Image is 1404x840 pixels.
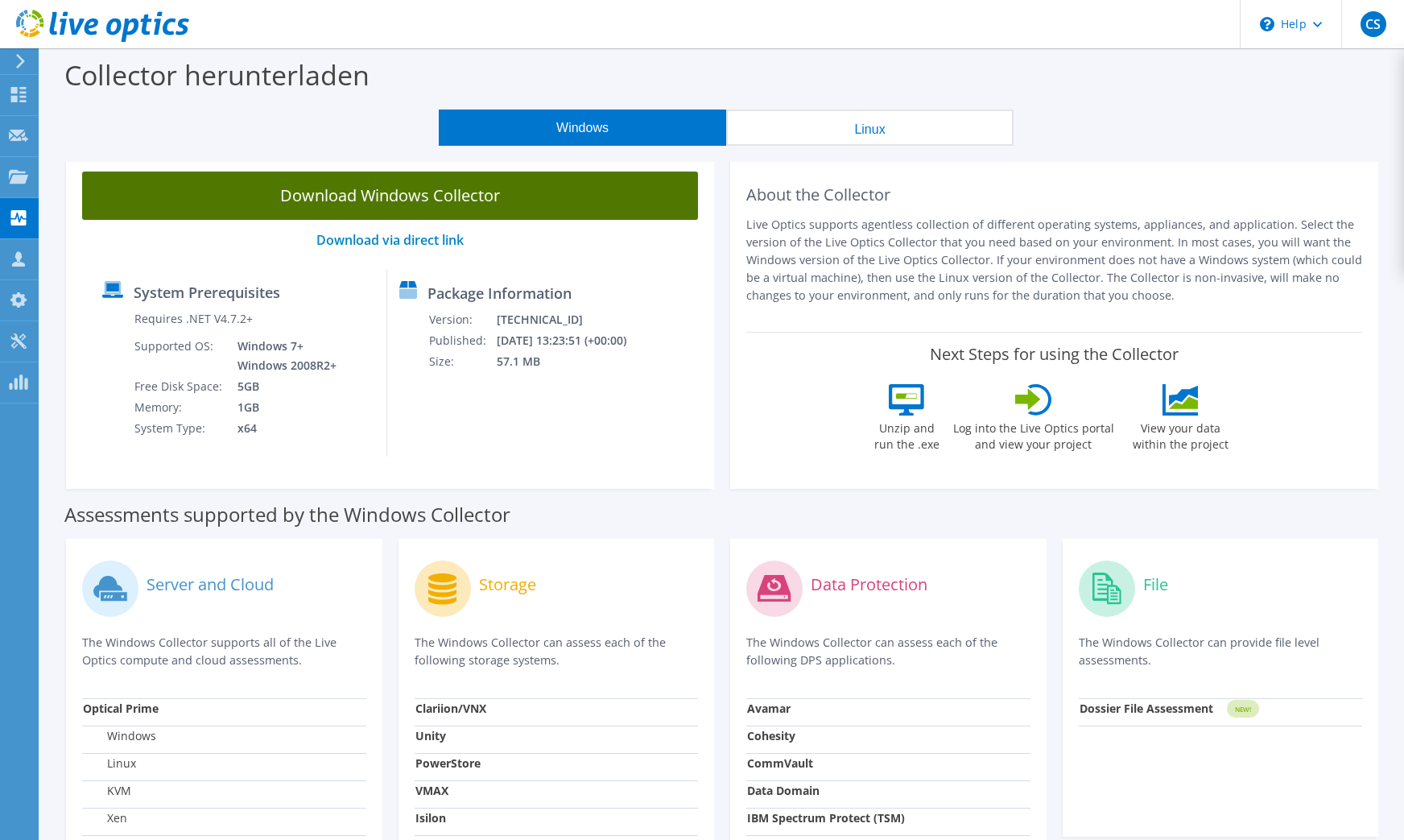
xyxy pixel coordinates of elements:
[746,216,1362,304] p: Live Optics supports agentless collection of different operating systems, appliances, and applica...
[415,728,446,743] strong: Unity
[811,577,927,593] label: Data Protection
[316,231,464,249] a: Download via direct link
[479,577,536,593] label: Storage
[225,376,340,397] td: 5GB
[415,810,446,826] strong: Isilon
[428,330,496,351] td: Published:
[1260,17,1274,31] svg: \n
[747,701,791,716] strong: Avamar
[1361,11,1386,37] span: CS
[1079,634,1363,669] p: The Windows Collector can provide file level assessments.
[746,634,1030,669] p: The Windows Collector can assess each of the following DPS applications.
[83,755,136,772] label: Linux
[415,701,486,716] strong: Clariion/VNX
[1234,705,1250,714] tspan: NEW!
[134,397,225,418] td: Memory:
[415,634,699,669] p: The Windows Collector can assess each of the following storage systems.
[225,336,340,376] td: Windows 7+ Windows 2008R2+
[415,755,481,771] strong: PowerStore
[82,634,366,669] p: The Windows Collector supports all of the Live Optics compute and cloud assessments.
[225,418,340,439] td: x64
[134,418,225,439] td: System Type:
[134,376,225,397] td: Free Disk Space:
[83,810,127,826] label: Xen
[439,110,726,146] button: Windows
[870,416,944,453] label: Unzip and run the .exe
[1080,701,1213,716] strong: Dossier File Assessment
[726,110,1014,146] button: Linux
[83,701,159,716] strong: Optical Prime
[415,783,448,798] strong: VMAX
[147,577,274,593] label: Server and Cloud
[134,284,280,300] label: System Prerequisites
[134,336,225,376] td: Supported OS:
[1123,416,1239,453] label: View your data within the project
[64,507,510,523] label: Assessments supported by the Windows Collector
[747,728,795,743] strong: Cohesity
[1143,577,1168,593] label: File
[83,728,156,744] label: Windows
[496,330,647,351] td: [DATE] 13:23:51 (+00:00)
[746,185,1362,205] h2: About the Collector
[82,172,698,220] a: Download Windows Collector
[134,311,253,327] label: Requires .NET V4.7.2+
[83,783,131,799] label: KVM
[747,755,813,771] strong: CommVault
[427,285,572,301] label: Package Information
[428,351,496,372] td: Size:
[496,351,647,372] td: 57.1 MB
[496,309,647,330] td: [TECHNICAL_ID]
[930,345,1179,364] label: Next Steps for using the Collector
[747,783,820,798] strong: Data Domain
[225,397,340,418] td: 1GB
[428,309,496,330] td: Version:
[952,416,1115,453] label: Log into the Live Optics portal and view your project
[64,56,370,93] label: Collector herunterladen
[747,810,905,826] strong: IBM Spectrum Protect (TSM)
